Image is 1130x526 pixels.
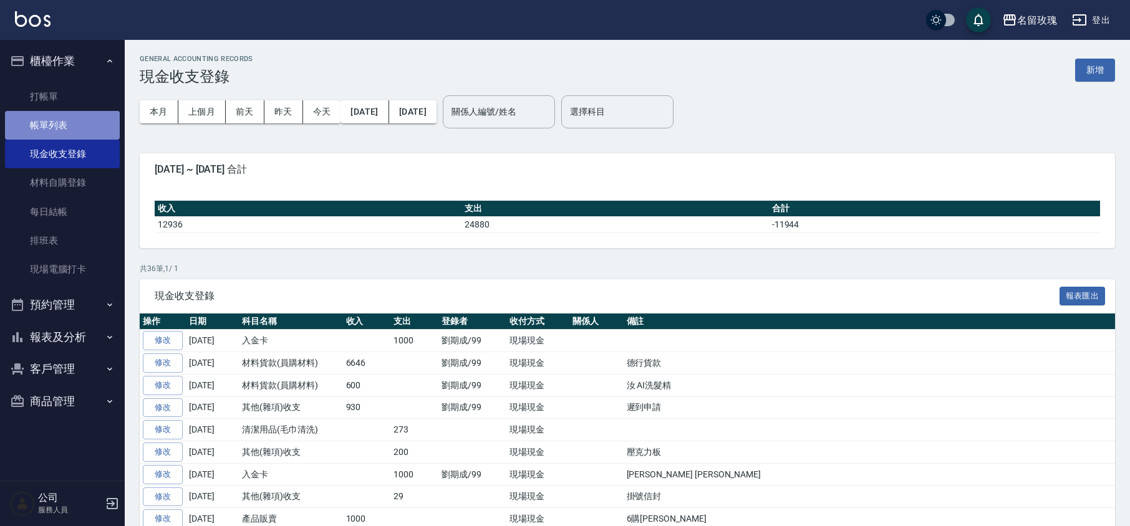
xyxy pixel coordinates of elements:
a: 打帳單 [5,82,120,111]
td: 29 [390,485,438,508]
a: 修改 [143,442,183,462]
button: 本月 [140,100,178,123]
p: 服務人員 [38,504,102,515]
p: 共 36 筆, 1 / 1 [140,263,1115,274]
td: 現場現金 [506,330,569,352]
a: 修改 [143,487,183,507]
th: 收入 [155,201,461,217]
td: 600 [343,374,391,396]
td: [PERSON_NAME] [PERSON_NAME] [624,463,1115,485]
button: 登出 [1067,9,1115,32]
a: 現金收支登錄 [5,140,120,168]
a: 現場電腦打卡 [5,255,120,284]
td: 汝 AI洗髮精 [624,374,1115,396]
td: 6646 [343,352,391,375]
a: 材料自購登錄 [5,168,120,197]
button: 商品管理 [5,385,120,418]
td: 入金卡 [239,463,343,485]
td: 現場現金 [506,419,569,441]
td: [DATE] [186,374,239,396]
h5: 公司 [38,492,102,504]
td: 劉期成/99 [438,463,506,485]
td: 德行貨款 [624,352,1115,375]
td: 劉期成/99 [438,396,506,419]
td: [DATE] [186,463,239,485]
a: 帳單列表 [5,111,120,140]
a: 新增 [1075,64,1115,75]
td: [DATE] [186,330,239,352]
td: 材料貨款(員購材料) [239,374,343,396]
td: 壓克力板 [624,441,1115,464]
td: 1000 [390,463,438,485]
td: 現場現金 [506,441,569,464]
a: 修改 [143,331,183,350]
a: 修改 [143,465,183,484]
button: 名留玫瑰 [997,7,1062,33]
button: 客戶管理 [5,353,120,385]
td: [DATE] [186,441,239,464]
td: 劉期成/99 [438,330,506,352]
a: 修改 [143,376,183,395]
td: 掛號信封 [624,485,1115,508]
a: 修改 [143,353,183,373]
td: [DATE] [186,485,239,508]
th: 支出 [461,201,768,217]
button: 今天 [303,100,341,123]
button: save [966,7,991,32]
th: 收入 [343,313,391,330]
img: Person [10,491,35,516]
td: [DATE] [186,419,239,441]
td: 清潔用品(毛巾清洗) [239,419,343,441]
th: 操作 [140,313,186,330]
button: [DATE] [389,100,437,123]
th: 合計 [769,201,1100,217]
th: 日期 [186,313,239,330]
td: [DATE] [186,396,239,419]
button: 報表匯出 [1060,287,1106,306]
a: 報表匯出 [1060,289,1106,301]
button: 前天 [226,100,264,123]
th: 備註 [624,313,1115,330]
button: [DATE] [340,100,389,123]
img: Logo [15,11,51,27]
td: 其他(雜項)收支 [239,485,343,508]
h2: GENERAL ACCOUNTING RECORDS [140,55,253,63]
td: 12936 [155,216,461,232]
td: 入金卡 [239,330,343,352]
a: 修改 [143,420,183,439]
td: 劉期成/99 [438,352,506,375]
a: 排班表 [5,226,120,255]
th: 收付方式 [506,313,569,330]
button: 報表及分析 [5,321,120,353]
td: 現場現金 [506,463,569,485]
span: [DATE] ~ [DATE] 合計 [155,163,1100,176]
td: 200 [390,441,438,464]
a: 修改 [143,398,183,418]
td: 24880 [461,216,768,232]
td: 現場現金 [506,485,569,508]
button: 上個月 [178,100,226,123]
td: 現場現金 [506,374,569,396]
td: 930 [343,396,391,419]
td: 273 [390,419,438,441]
button: 新增 [1075,59,1115,82]
span: 現金收支登錄 [155,290,1060,302]
td: 1000 [390,330,438,352]
td: 現場現金 [506,352,569,375]
a: 每日結帳 [5,198,120,226]
th: 支出 [390,313,438,330]
td: 其他(雜項)收支 [239,396,343,419]
td: 材料貨款(員購材料) [239,352,343,375]
td: 現場現金 [506,396,569,419]
th: 登錄者 [438,313,506,330]
h3: 現金收支登錄 [140,68,253,85]
button: 昨天 [264,100,303,123]
th: 關係人 [569,313,624,330]
div: 名留玫瑰 [1017,12,1057,28]
button: 櫃檯作業 [5,45,120,77]
td: 其他(雜項)收支 [239,441,343,464]
button: 預約管理 [5,289,120,321]
td: -11944 [769,216,1100,232]
td: 劉期成/99 [438,374,506,396]
td: 遲到申請 [624,396,1115,419]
